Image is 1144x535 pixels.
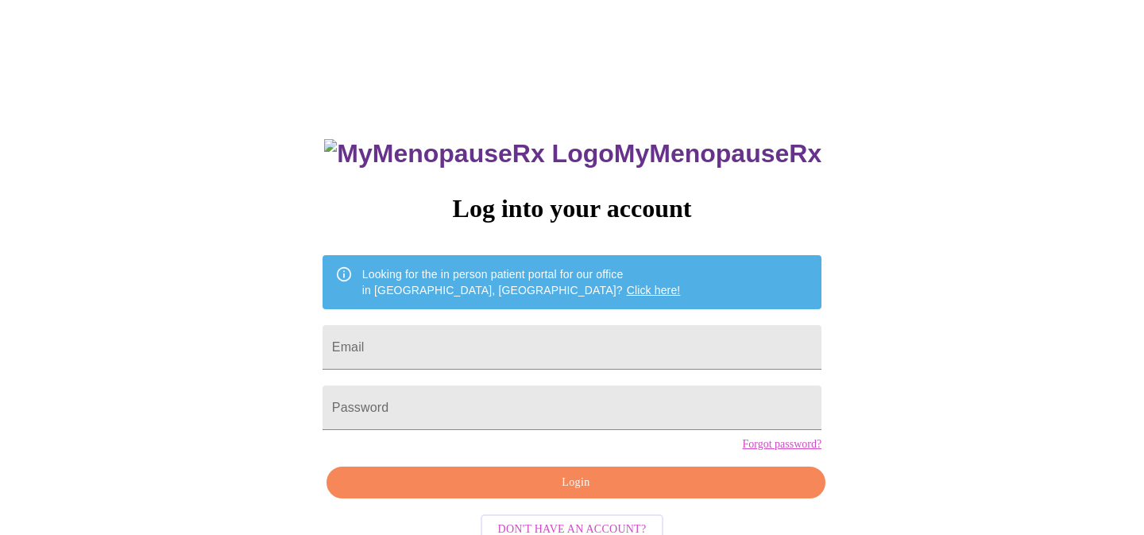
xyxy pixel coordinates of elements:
[327,467,825,499] button: Login
[742,438,821,451] a: Forgot password?
[477,521,668,535] a: Don't have an account?
[362,260,681,304] div: Looking for the in person patient portal for our office in [GEOGRAPHIC_DATA], [GEOGRAPHIC_DATA]?
[324,139,821,169] h3: MyMenopauseRx
[345,473,807,493] span: Login
[627,284,681,297] a: Click here!
[323,194,821,223] h3: Log into your account
[324,139,613,169] img: MyMenopauseRx Logo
